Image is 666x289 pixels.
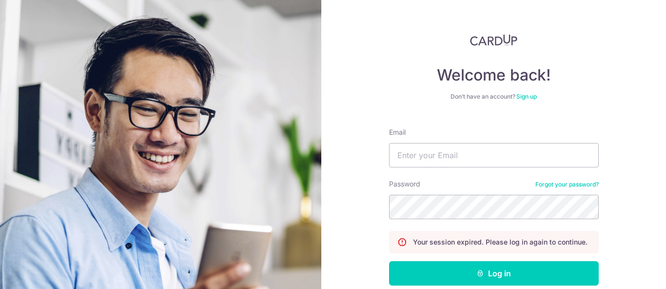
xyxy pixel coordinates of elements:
a: Sign up [516,93,537,100]
div: Don’t have an account? [389,93,599,101]
img: CardUp Logo [470,34,518,46]
label: Email [389,127,406,137]
button: Log in [389,261,599,286]
a: Forgot your password? [535,181,599,188]
h4: Welcome back! [389,65,599,85]
label: Password [389,179,420,189]
input: Enter your Email [389,143,599,167]
p: Your session expired. Please log in again to continue. [413,237,588,247]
